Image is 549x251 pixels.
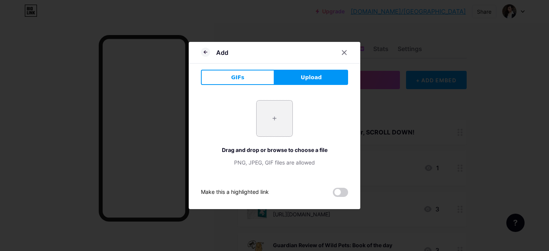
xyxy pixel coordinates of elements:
div: PNG, JPEG, GIF files are allowed [201,158,348,166]
button: Upload [274,70,348,85]
button: GIFs [201,70,274,85]
span: Upload [301,74,322,82]
div: Drag and drop or browse to choose a file [201,146,348,154]
div: Make this a highlighted link [201,188,269,197]
span: GIFs [231,74,244,82]
div: Add [216,48,228,57]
